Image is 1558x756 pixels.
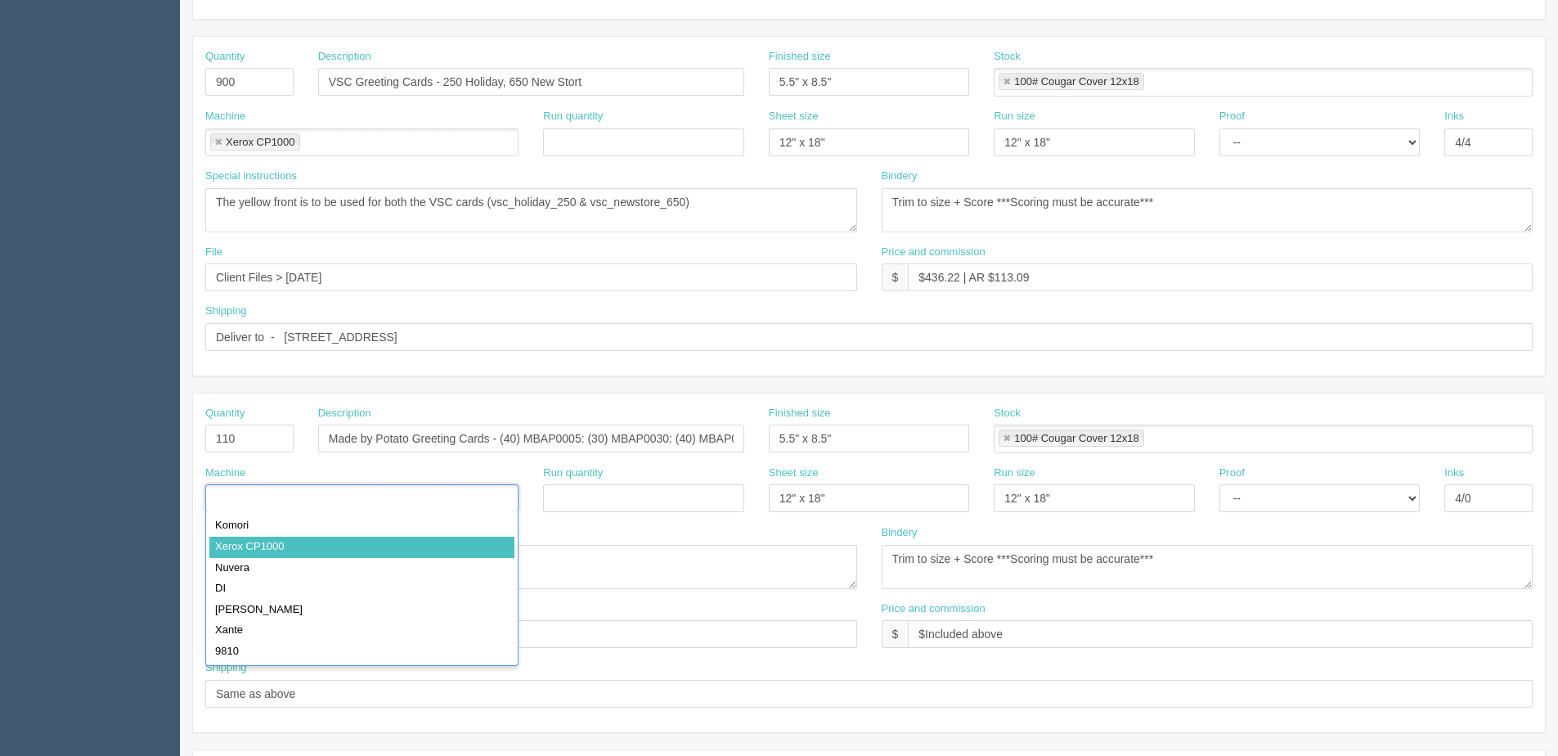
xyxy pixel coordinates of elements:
[209,578,514,600] div: DI
[209,600,514,621] div: [PERSON_NAME]
[209,537,514,558] div: Xerox CP1000
[209,515,514,537] div: Komori
[209,558,514,579] div: Nuvera
[209,620,514,641] div: Xante
[209,641,514,663] div: 9810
